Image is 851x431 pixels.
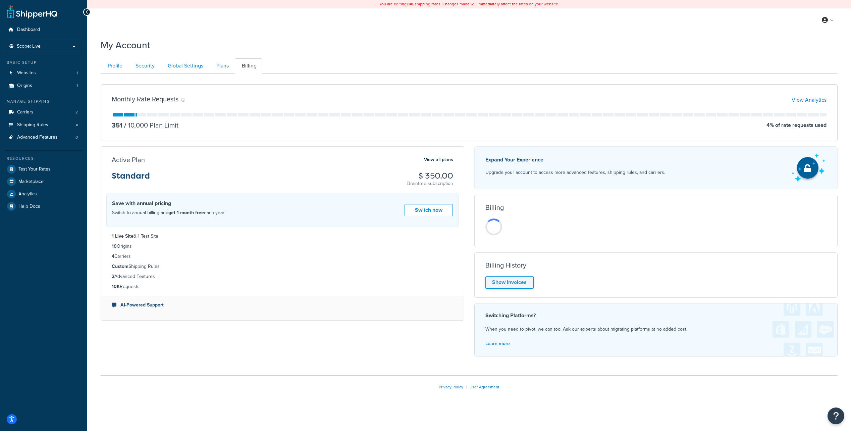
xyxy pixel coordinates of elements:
[112,243,117,250] strong: 10
[5,99,82,104] div: Manage Shipping
[407,1,415,7] b: LIVE
[407,172,453,180] h3: $ 350.00
[18,166,51,172] span: Test Your Rates
[5,80,82,92] a: Origins 1
[5,131,82,144] a: Advanced Features 0
[235,58,262,74] a: Billing
[828,408,844,424] button: Open Resource Center
[112,233,134,240] strong: 1 Live Site
[5,156,82,161] div: Resources
[485,340,510,347] a: Learn more
[112,243,453,250] li: Origins
[5,131,82,144] li: Advanced Features
[5,67,82,79] li: Websites
[75,109,78,115] span: 2
[766,121,827,130] p: 4 % of rate requests used
[17,135,58,140] span: Advanced Features
[112,253,114,260] strong: 4
[407,180,453,187] p: Braintree subscription
[17,27,40,33] span: Dashboard
[792,96,827,104] a: View Analytics
[5,119,82,131] a: Shipping Rules
[18,191,37,197] span: Analytics
[17,70,36,76] span: Websites
[7,5,57,18] a: ShipperHQ Home
[112,283,453,290] li: Requests
[75,135,78,140] span: 0
[17,44,41,49] span: Scope: Live
[5,163,82,175] a: Test Your Rates
[161,58,209,74] a: Global Settings
[424,155,453,164] a: View all plans
[101,58,128,74] a: Profile
[112,208,225,217] p: Switch to annual billing and each year!
[112,263,453,270] li: Shipping Rules
[5,106,82,118] li: Carriers
[466,384,467,390] span: |
[112,199,225,207] h4: Save with annual pricing
[18,204,40,209] span: Help Docs
[112,121,122,130] p: 351
[17,83,32,89] span: Origins
[5,80,82,92] li: Origins
[76,83,78,89] span: 1
[112,156,145,163] h3: Active Plan
[485,155,665,164] p: Expand Your Experience
[485,276,534,289] a: Show Invoices
[112,233,453,240] li: & 1 Test Site
[5,60,82,65] div: Basic Setup
[112,273,453,280] li: Advanced Features
[76,70,78,76] span: 1
[112,273,114,280] strong: 2
[112,172,150,186] h3: Standard
[124,120,126,130] span: /
[112,95,178,103] h3: Monthly Rate Requests
[5,176,82,188] a: Marketplace
[17,109,34,115] span: Carriers
[18,179,44,185] span: Marketplace
[112,253,453,260] li: Carriers
[5,23,82,36] a: Dashboard
[168,209,204,216] strong: get 1 month free
[5,67,82,79] a: Websites 1
[485,204,504,211] h3: Billing
[5,188,82,200] a: Analytics
[485,168,665,177] p: Upgrade your account to access more advanced features, shipping rules, and carriers.
[128,58,160,74] a: Security
[470,384,499,390] a: User Agreement
[112,283,120,290] strong: 10K
[112,301,453,309] li: AI-Powered Support
[439,384,463,390] a: Privacy Policy
[17,122,48,128] span: Shipping Rules
[485,312,827,320] h4: Switching Platforms?
[112,263,128,270] strong: Custom
[5,106,82,118] a: Carriers 2
[474,146,838,189] a: Expand Your Experience Upgrade your account to access more advanced features, shipping rules, and...
[485,261,526,269] h3: Billing History
[122,121,178,130] p: 10,000 Plan Limit
[5,200,82,212] a: Help Docs
[485,325,827,334] p: When you need to pivot, we can too. Ask our experts about migrating platforms at no added cost.
[209,58,234,74] a: Plans
[405,204,453,217] a: Switch now
[101,39,150,52] h1: My Account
